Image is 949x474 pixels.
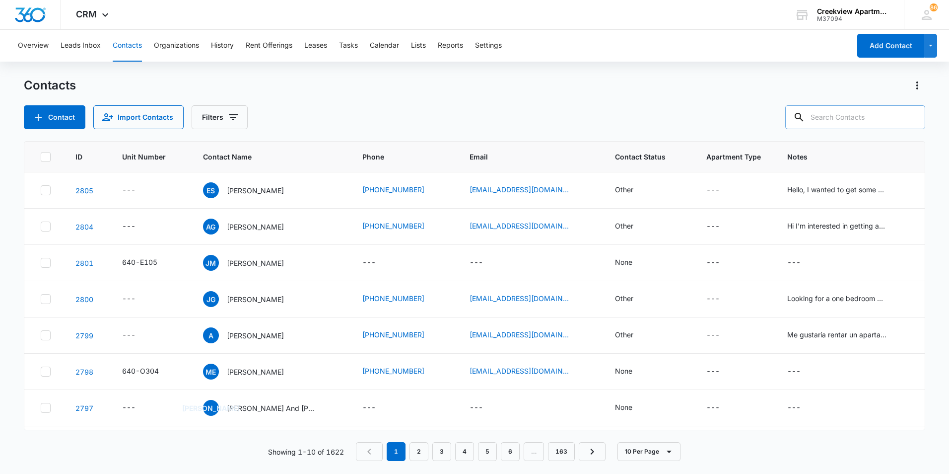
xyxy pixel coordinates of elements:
div: Apartment Type - - Select to Edit Field [706,366,738,378]
p: [PERSON_NAME] [227,185,284,196]
div: Unit Number - 640-O304 - Select to Edit Field [122,366,177,378]
div: --- [706,293,720,305]
button: Import Contacts [93,105,184,129]
div: Apartment Type - - Select to Edit Field [706,257,738,269]
input: Search Contacts [785,105,925,129]
div: Looking for a one bedroom apartment. Can we schedule a tour [787,293,886,304]
h1: Contacts [24,78,76,93]
button: Tasks [339,30,358,62]
a: Page 6 [501,442,520,461]
div: Phone - (505) 550-4260 - Select to Edit Field [362,184,442,196]
span: ME [203,364,219,380]
span: JG [203,291,219,307]
div: --- [706,366,720,378]
a: Page 3 [432,442,451,461]
span: Phone [362,152,431,162]
button: Filters [192,105,248,129]
nav: Pagination [356,442,606,461]
div: Notes - Looking for a one bedroom apartment. Can we schedule a tour - Select to Edit Field [787,293,904,305]
div: 640-E105 [122,257,157,267]
div: account name [817,7,889,15]
button: Settings [475,30,502,62]
div: Contact Name - Jessica Garcia-Rivas - Select to Edit Field [203,291,302,307]
a: [PHONE_NUMBER] [362,221,424,231]
button: Contacts [113,30,142,62]
span: ID [75,152,84,162]
button: Lists [411,30,426,62]
div: Unit Number - - Select to Edit Field [122,184,153,196]
a: Page 2 [409,442,428,461]
button: Add Contact [24,105,85,129]
div: --- [706,329,720,341]
div: Email - esepeda4574@icloud.com - Select to Edit Field [470,184,587,196]
div: --- [706,257,720,269]
div: Email - garciarivasjessica1@gmail.com - Select to Edit Field [470,293,587,305]
div: Notes - Hi I'm interested in getting a tour - Select to Edit Field [787,221,904,233]
div: Other [615,329,633,340]
div: --- [706,184,720,196]
a: Page 163 [548,442,575,461]
span: Contact Status [615,152,669,162]
p: Showing 1-10 of 1622 [268,447,344,457]
div: Phone - (720) 341-5228 - Select to Edit Field [362,366,442,378]
div: --- [362,402,376,414]
div: Contact Name - Efraim Sepeda - Select to Edit Field [203,182,302,198]
div: Unit Number - - Select to Edit Field [122,293,153,305]
div: None [615,257,632,267]
a: Navigate to contact details page for Jonny Moreno [75,259,93,267]
div: Unit Number - - Select to Edit Field [122,221,153,233]
div: Contact Status - None - Select to Edit Field [615,402,650,414]
div: Email - agonzalez00013@gmail.com - Select to Edit Field [470,221,587,233]
div: Hi I'm interested in getting a tour [787,221,886,231]
div: Apartment Type - - Select to Edit Field [706,184,738,196]
span: JM [203,255,219,271]
div: --- [362,257,376,269]
div: --- [122,221,136,233]
span: Apartment Type [706,152,763,162]
a: [PHONE_NUMBER] [362,329,424,340]
div: Notes - Hello, I wanted to get some prices on 1 bedroom apartments, deposit amounts, and monthly ... [787,184,904,196]
span: ES [203,182,219,198]
button: Rent Offerings [246,30,292,62]
span: A [203,327,219,343]
div: --- [122,402,136,414]
div: --- [122,329,136,341]
div: --- [787,366,801,378]
span: 86 [930,3,938,11]
span: [PERSON_NAME] [203,400,219,416]
div: Contact Status - None - Select to Edit Field [615,366,650,378]
button: Reports [438,30,463,62]
div: Phone - (970) 294-1772 - Select to Edit Field [362,329,442,341]
a: Navigate to contact details page for Juan And Ashly Mata Cecilia Cazares Jayden Garcia [75,404,93,412]
div: Notes - - Select to Edit Field [787,257,818,269]
div: --- [122,184,136,196]
div: Phone - - Select to Edit Field [362,257,394,269]
div: Email - - Select to Edit Field [470,257,501,269]
div: Other [615,184,633,195]
button: Leads Inbox [61,30,101,62]
div: --- [470,257,483,269]
div: Notes - - Select to Edit Field [787,402,818,414]
span: Email [470,152,577,162]
div: Contact Status - Other - Select to Edit Field [615,329,651,341]
p: [PERSON_NAME] [227,367,284,377]
div: Hello, I wanted to get some prices on 1 bedroom apartments, deposit amounts, and monthly fees. Th... [787,184,886,195]
button: History [211,30,234,62]
div: --- [470,402,483,414]
button: Leases [304,30,327,62]
div: --- [787,402,801,414]
a: [EMAIL_ADDRESS][DOMAIN_NAME] [470,184,569,195]
a: Navigate to contact details page for Arnold [75,331,93,340]
div: Contact Name - Jonny Moreno - Select to Edit Field [203,255,302,271]
div: --- [706,402,720,414]
div: Phone - (970) 518-9737 - Select to Edit Field [362,293,442,305]
div: Email - morganmirandae@gmail.com - Select to Edit Field [470,366,587,378]
span: AG [203,219,219,235]
div: Unit Number - - Select to Edit Field [122,329,153,341]
a: [EMAIL_ADDRESS][DOMAIN_NAME] [470,293,569,304]
span: Unit Number [122,152,179,162]
a: Next Page [579,442,606,461]
div: Me gustaría rentar un apartamento [787,329,886,340]
a: [PHONE_NUMBER] [362,366,424,376]
span: Contact Name [203,152,325,162]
